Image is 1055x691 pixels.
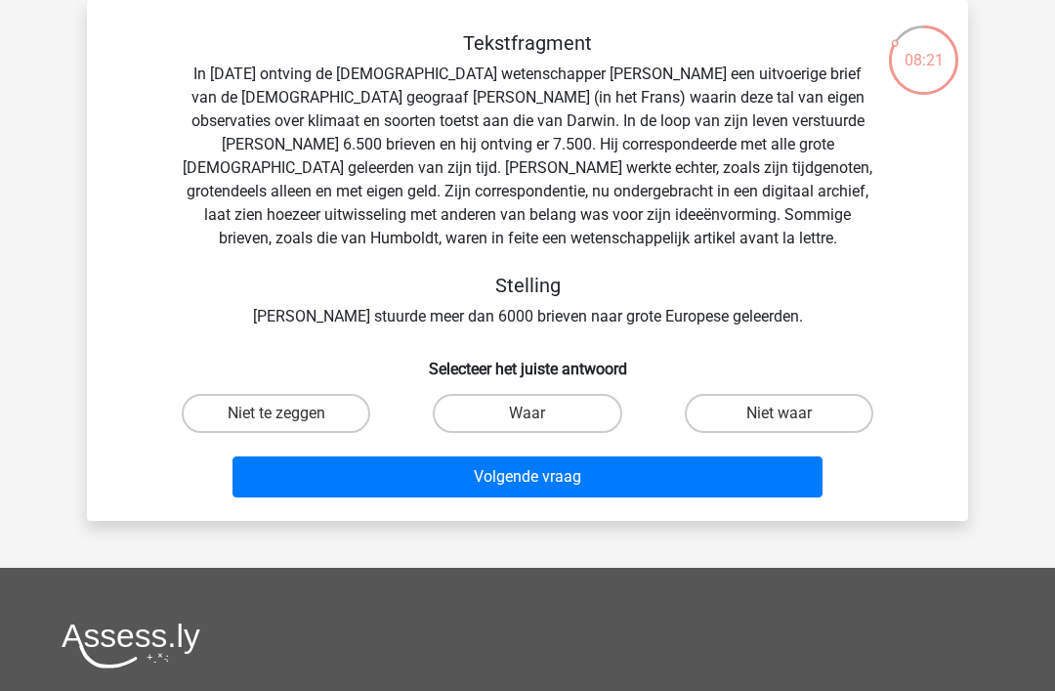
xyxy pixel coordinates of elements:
label: Niet te zeggen [182,394,370,433]
div: 08:21 [887,23,960,72]
h6: Selecteer het juiste antwoord [118,344,937,378]
h5: Stelling [181,274,874,297]
label: Niet waar [685,394,873,433]
h5: Tekstfragment [181,31,874,55]
button: Volgende vraag [232,456,823,497]
img: Assessly logo [62,623,200,669]
div: In [DATE] ontving de [DEMOGRAPHIC_DATA] wetenschapper [PERSON_NAME] een uitvoerige brief van de [... [118,31,937,328]
label: Waar [433,394,621,433]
